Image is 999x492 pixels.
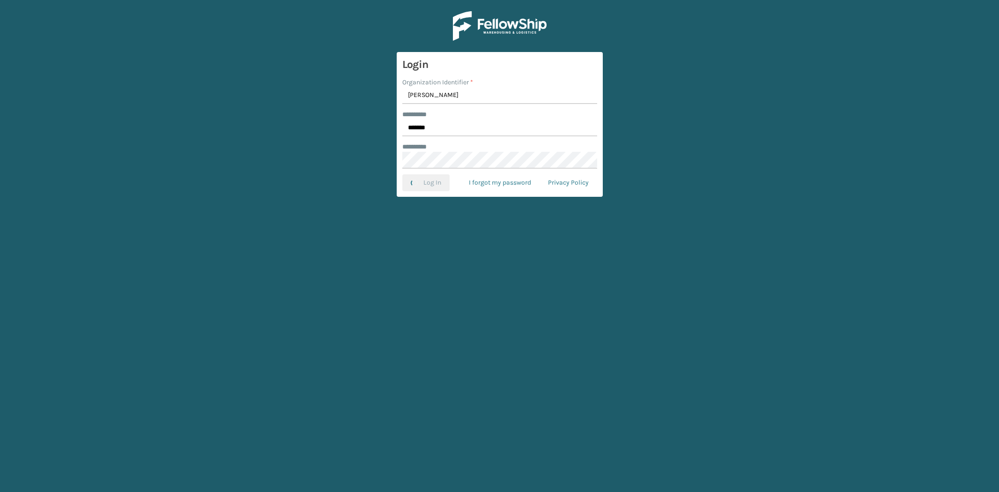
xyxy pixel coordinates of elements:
[402,77,473,87] label: Organization Identifier
[453,11,547,41] img: Logo
[402,58,597,72] h3: Login
[402,174,450,191] button: Log In
[460,174,540,191] a: I forgot my password
[540,174,597,191] a: Privacy Policy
